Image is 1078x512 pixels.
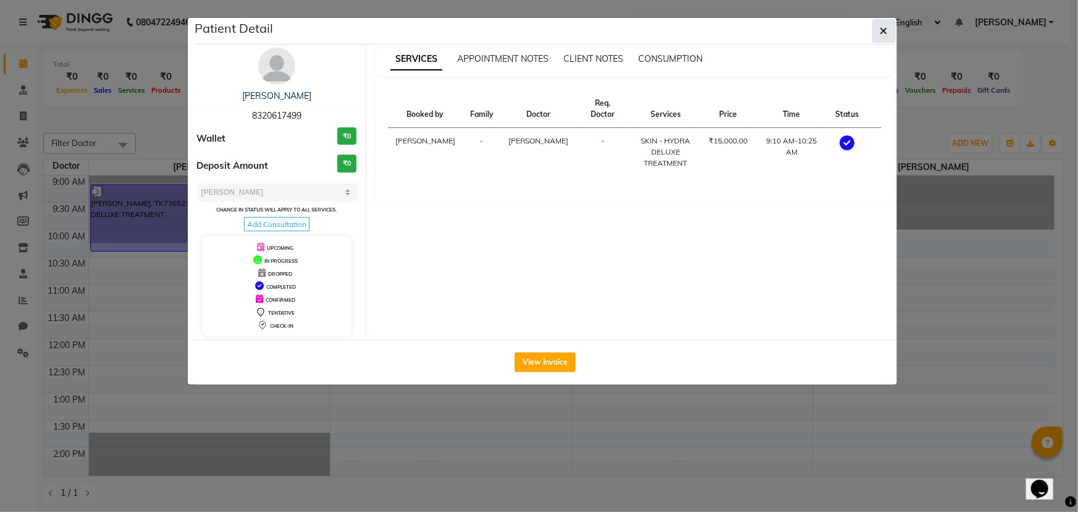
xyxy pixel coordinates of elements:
[576,128,630,177] td: -
[638,53,702,64] span: CONSUMPTION
[501,90,576,128] th: Doctor
[756,128,828,177] td: 9:10 AM-10:25 AM
[457,53,549,64] span: APPOINTMENT NOTES
[463,90,501,128] th: Family
[197,132,226,146] span: Wallet
[828,90,866,128] th: Status
[244,217,310,231] span: Add Consultation
[563,53,623,64] span: CLIENT NOTES
[195,19,274,38] h5: Patient Detail
[266,284,296,290] span: COMPLETED
[252,110,301,121] span: 8320617499
[264,258,298,264] span: IN PROGRESS
[337,155,356,173] h3: ₹0
[576,90,630,128] th: Req. Doctor
[702,90,756,128] th: Price
[242,90,311,101] a: [PERSON_NAME]
[709,135,748,147] div: ₹15,000.00
[388,90,463,128] th: Booked by
[258,48,295,85] img: avatar
[390,48,442,70] span: SERVICES
[270,323,293,329] span: CHECK-IN
[337,127,356,145] h3: ₹0
[268,310,295,316] span: TENTATIVE
[268,271,292,277] span: DROPPED
[267,245,293,251] span: UPCOMING
[637,135,694,169] div: SKIN - HYDRA DELUXE TREATMENT
[1026,463,1066,500] iframe: chat widget
[463,128,501,177] td: -
[216,207,337,213] small: Change in status will apply to all services.
[630,90,701,128] th: Services
[388,128,463,177] td: [PERSON_NAME]
[508,136,568,145] span: [PERSON_NAME]
[756,90,828,128] th: Time
[197,159,269,173] span: Deposit Amount
[515,352,576,372] button: View Invoice
[266,297,295,303] span: CONFIRMED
